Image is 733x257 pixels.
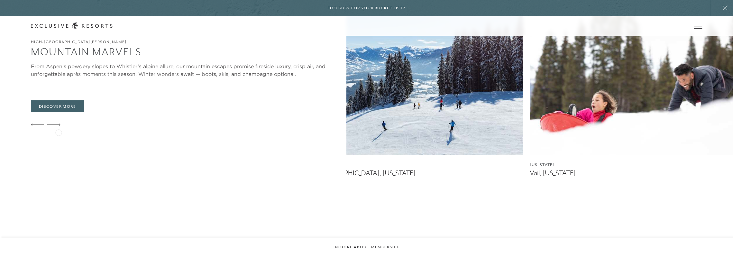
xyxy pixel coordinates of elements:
figcaption: [US_STATE] [315,162,523,168]
h6: High-[GEOGRAPHIC_DATA][PERSON_NAME] [31,39,340,45]
h6: Too busy for your bucket list? [328,5,406,11]
iframe: Qualified Messenger [727,251,733,257]
a: Discover More [31,100,84,113]
div: From Aspen’s powdery slopes to Whistler’s alpine allure, our mountain escapes promise fireside lu... [31,62,340,78]
figcaption: [GEOGRAPHIC_DATA], [US_STATE] [315,169,523,177]
button: Open navigation [694,24,702,28]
